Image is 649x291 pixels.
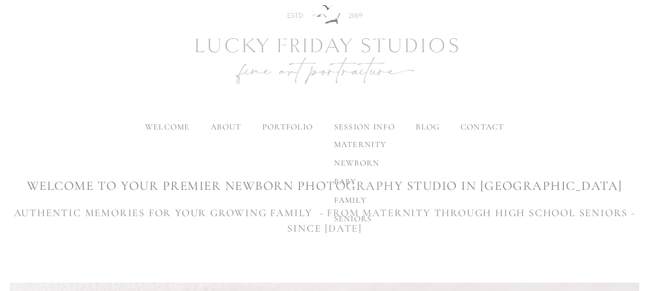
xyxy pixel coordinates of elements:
[325,191,394,209] a: family
[325,209,394,228] a: seniors
[325,172,394,191] a: baby
[334,176,356,187] span: baby
[10,205,639,236] h3: AUTHENTIC MEMORIES FOR YOUR GROWING FAMILY - FROM MATERNITY THROUGH HIGH SCHOOL SENIORS - SINCE [...
[325,135,394,154] a: maternity
[334,158,379,168] span: newborn
[460,122,504,132] a: contact
[145,122,190,132] a: welcome
[10,177,639,195] h1: WELCOME TO YOUR premier newborn photography studio IN [GEOGRAPHIC_DATA]
[334,214,372,224] span: seniors
[325,154,394,172] a: newborn
[334,195,367,205] span: family
[262,122,313,132] label: portfolio
[416,122,439,132] a: blog
[334,122,394,132] label: session info
[211,122,241,132] label: about
[334,139,386,150] span: maternity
